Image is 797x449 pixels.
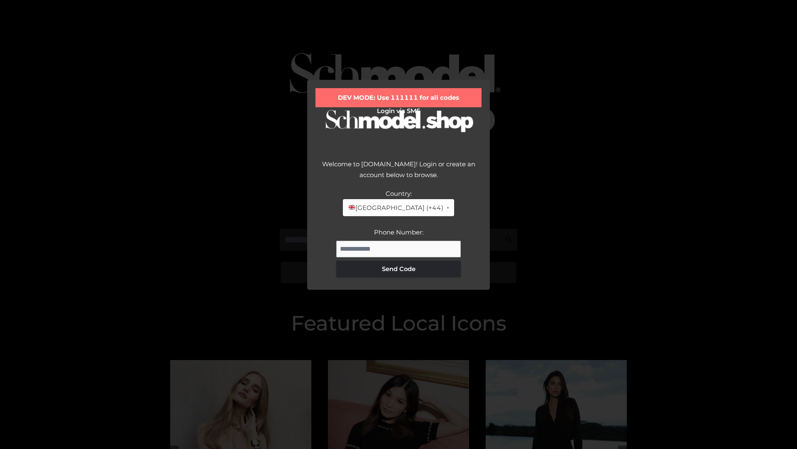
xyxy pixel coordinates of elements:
[349,204,355,210] img: 🇬🇧
[348,202,443,213] span: [GEOGRAPHIC_DATA] (+44)
[315,88,482,107] div: DEV MODE: Use 111111 for all codes
[386,190,412,197] label: Country:
[374,228,423,236] label: Phone Number:
[336,261,461,277] button: Send Code
[315,107,482,115] h2: Login via SMS
[315,159,482,188] div: Welcome to [DOMAIN_NAME]! Login or create an account below to browse.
